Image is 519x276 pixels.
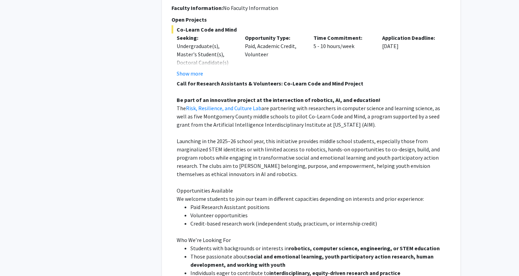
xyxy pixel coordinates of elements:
span: Co-Learn Code and Mind [172,25,451,34]
b: Faculty Information: [172,4,223,11]
li: Those passionate about [190,252,451,269]
li: Credit-based research work (independent study, practicum, or internship credit) [190,219,451,228]
iframe: Chat [5,245,29,271]
p: Opportunity Type: [245,34,303,42]
p: Time Commitment: [314,34,372,42]
span: Launching in the 2025–26 school year, this initiative provides middle school students, especially... [177,138,440,177]
span: Who We’re Looking For [177,237,231,243]
span: No Faculty Information [223,4,278,11]
span: Opportunities Available [177,187,233,194]
strong: robotics, computer science, engineering, or STEM education [289,245,440,252]
strong: Be part of an innovative project at the intersection of robotics, AI, and education! [177,96,380,103]
span: We welcome students to join our team in different capacities depending on interests and prior exp... [177,195,424,202]
span: The [177,105,186,112]
li: Volunteer opportunities [190,211,451,219]
div: 5 - 10 hours/week [308,34,377,78]
button: Show more [177,69,203,78]
p: Open Projects [172,15,451,24]
a: Risk, Resilience, and Culture Lab [186,105,261,112]
span: are partnering with researchers in computer science and learning science, as well as five Montgom... [177,105,440,128]
div: Undergraduate(s), Master's Student(s), Doctoral Candidate(s) (PhD, MD, DMD, PharmD, etc.) [177,42,235,83]
li: Students with backgrounds or interests in [190,244,451,252]
div: [DATE] [377,34,446,78]
li: Paid Research Assistant positions [190,203,451,211]
strong: social and emotional learning, youth participatory action research, human development, and workin... [190,253,434,268]
p: Seeking: [177,34,235,42]
p: Application Deadline: [382,34,440,42]
div: Paid, Academic Credit, Volunteer [240,34,308,78]
strong: Call for Research Assistants & Volunteers: Co-Learn Code and Mind Project [177,80,363,87]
